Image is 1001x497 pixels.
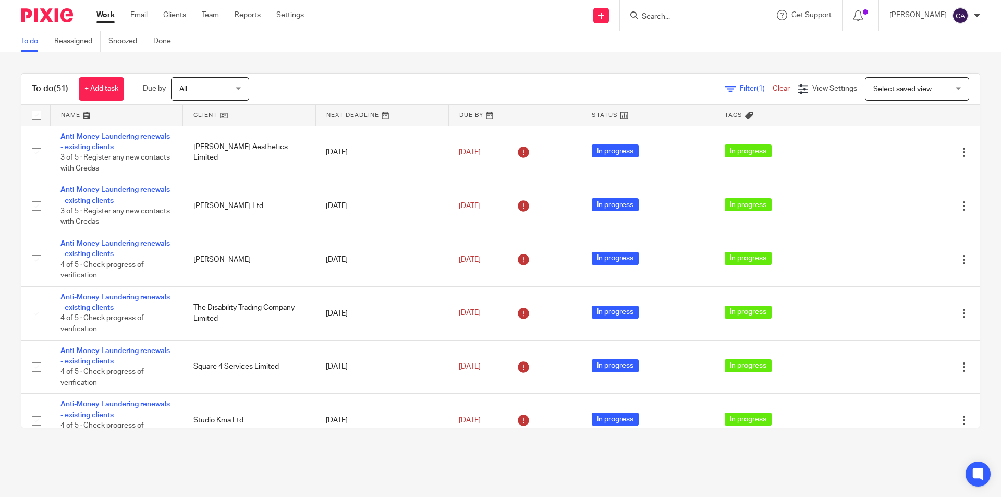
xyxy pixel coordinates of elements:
[952,7,969,24] img: svg%3E
[60,261,144,280] span: 4 of 5 · Check progress of verification
[459,202,481,210] span: [DATE]
[108,31,145,52] a: Snoozed
[812,85,857,92] span: View Settings
[21,8,73,22] img: Pixie
[592,359,639,372] span: In progress
[592,198,639,211] span: In progress
[163,10,186,20] a: Clients
[143,83,166,94] p: Due by
[21,31,46,52] a: To do
[725,359,772,372] span: In progress
[315,340,448,394] td: [DATE]
[725,306,772,319] span: In progress
[873,86,932,93] span: Select saved view
[54,31,101,52] a: Reassigned
[315,394,448,447] td: [DATE]
[153,31,179,52] a: Done
[315,233,448,287] td: [DATE]
[459,417,481,424] span: [DATE]
[725,144,772,157] span: In progress
[756,85,765,92] span: (1)
[791,11,832,19] span: Get Support
[32,83,68,94] h1: To do
[315,126,448,179] td: [DATE]
[592,306,639,319] span: In progress
[60,133,170,151] a: Anti-Money Laundering renewals - existing clients
[130,10,148,20] a: Email
[60,401,170,418] a: Anti-Money Laundering renewals - existing clients
[179,86,187,93] span: All
[725,252,772,265] span: In progress
[60,347,170,365] a: Anti-Money Laundering renewals - existing clients
[202,10,219,20] a: Team
[60,294,170,311] a: Anti-Money Laundering renewals - existing clients
[276,10,304,20] a: Settings
[60,186,170,204] a: Anti-Money Laundering renewals - existing clients
[79,77,124,101] a: + Add task
[183,286,316,340] td: The Disability Trading Company Limited
[592,413,639,426] span: In progress
[592,144,639,157] span: In progress
[725,198,772,211] span: In progress
[60,208,170,226] span: 3 of 5 · Register any new contacts with Credas
[183,340,316,394] td: Square 4 Services Limited
[889,10,947,20] p: [PERSON_NAME]
[60,369,144,387] span: 4 of 5 · Check progress of verification
[459,256,481,263] span: [DATE]
[183,126,316,179] td: [PERSON_NAME] Aesthetics Limited
[641,13,735,22] input: Search
[60,315,144,333] span: 4 of 5 · Check progress of verification
[60,240,170,258] a: Anti-Money Laundering renewals - existing clients
[183,233,316,287] td: [PERSON_NAME]
[725,413,772,426] span: In progress
[183,179,316,233] td: [PERSON_NAME] Ltd
[740,85,773,92] span: Filter
[54,84,68,93] span: (51)
[315,179,448,233] td: [DATE]
[459,310,481,317] span: [DATE]
[773,85,790,92] a: Clear
[183,394,316,447] td: Studio Kma Ltd
[459,149,481,156] span: [DATE]
[315,286,448,340] td: [DATE]
[60,422,144,440] span: 4 of 5 · Check progress of verification
[235,10,261,20] a: Reports
[725,112,742,118] span: Tags
[60,154,170,172] span: 3 of 5 · Register any new contacts with Credas
[592,252,639,265] span: In progress
[459,363,481,370] span: [DATE]
[96,10,115,20] a: Work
